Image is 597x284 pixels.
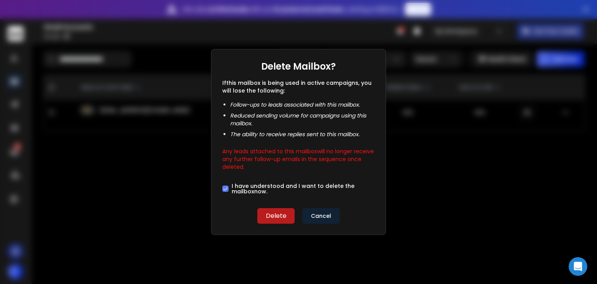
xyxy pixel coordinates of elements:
[222,144,375,171] p: Any leads attached to this mailbox will no longer receive any further follow-up emails in the seq...
[261,60,336,73] h1: Delete Mailbox?
[230,130,375,138] li: The ability to receive replies sent to this mailbox .
[230,101,375,109] li: Follow-ups to leads associated with this mailbox .
[222,79,375,95] p: If this mailbox is being used in active campaigns, you will lose the following:
[257,208,295,224] button: Delete
[230,112,375,127] li: Reduced sending volume for campaigns using this mailbox .
[569,257,587,276] div: Open Intercom Messenger
[232,183,375,194] label: I have understood and I want to delete the mailbox now.
[302,208,340,224] button: Cancel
